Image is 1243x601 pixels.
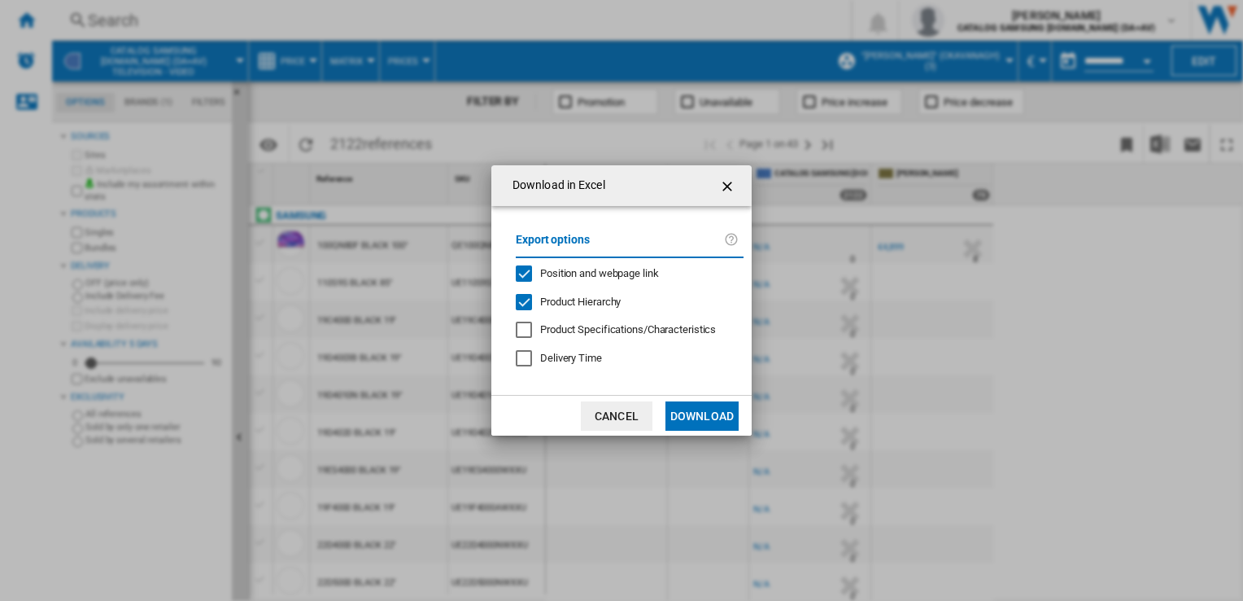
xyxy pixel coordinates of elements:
md-checkbox: Position and webpage link [516,266,731,282]
label: Export options [516,230,724,261]
md-checkbox: Delivery Time [516,351,744,366]
button: getI18NText('BUTTONS.CLOSE_DIALOG') [713,169,745,202]
button: Download [665,401,739,431]
span: Position and webpage link [540,267,659,279]
ng-md-icon: getI18NText('BUTTONS.CLOSE_DIALOG') [719,177,739,196]
div: Only applies to Category View [540,322,716,337]
span: Product Specifications/Characteristics [540,323,716,336]
h4: Download in Excel [504,178,605,194]
span: Delivery Time [540,352,602,364]
span: Product Hierarchy [540,296,621,308]
md-checkbox: Product Hierarchy [516,294,731,309]
button: Cancel [581,401,652,431]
